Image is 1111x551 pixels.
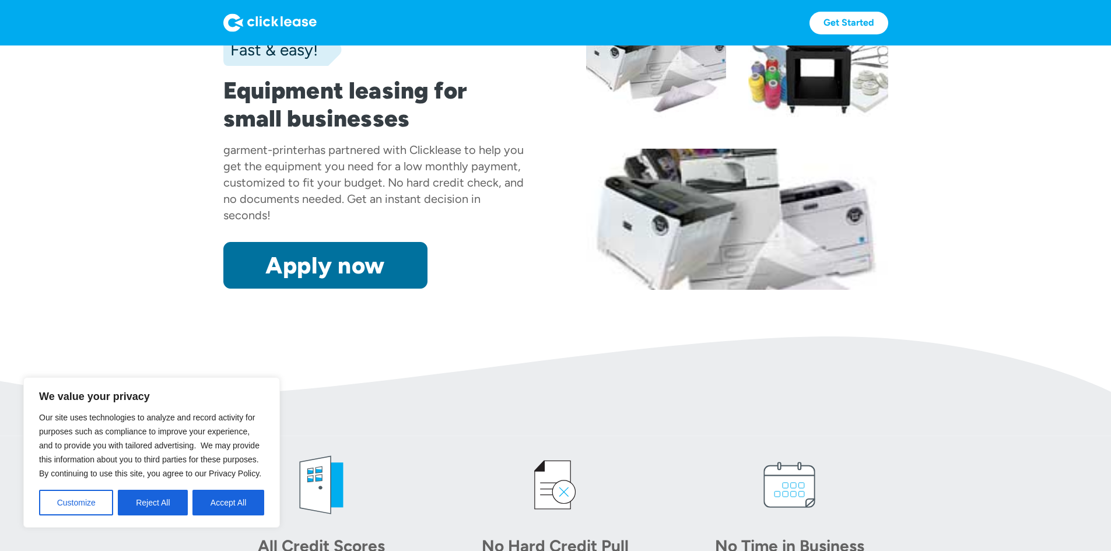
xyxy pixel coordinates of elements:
button: Customize [39,490,113,515]
img: Logo [223,13,317,32]
img: welcome icon [286,450,356,520]
div: We value your privacy [23,377,280,528]
p: We value your privacy [39,389,264,403]
div: Fast & easy! [223,38,318,61]
img: credit icon [520,450,590,520]
img: calendar icon [755,450,825,520]
span: Our site uses technologies to analyze and record activity for purposes such as compliance to impr... [39,413,261,478]
button: Accept All [192,490,264,515]
h1: Equipment leasing for small businesses [223,76,525,132]
div: has partnered with Clicklease to help you get the equipment you need for a low monthly payment, c... [223,143,524,222]
a: Apply now [223,242,427,289]
div: garment-printer [223,143,308,157]
button: Reject All [118,490,188,515]
a: Get Started [809,12,888,34]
